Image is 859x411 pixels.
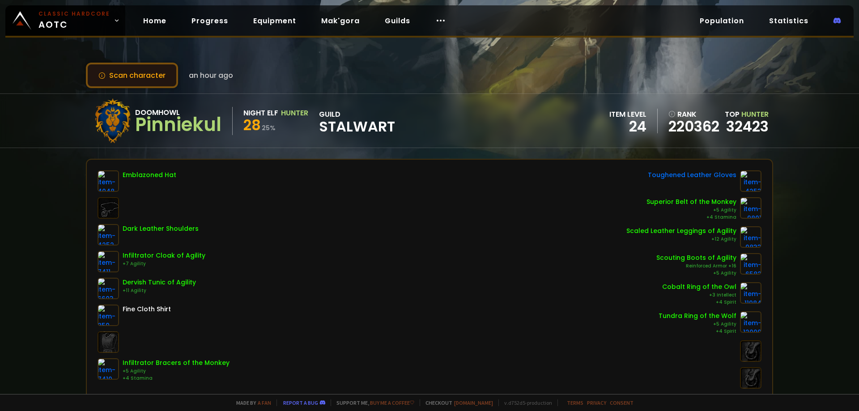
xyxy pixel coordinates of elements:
span: 28 [243,115,261,135]
div: Superior Belt of the Monkey [646,197,736,207]
span: an hour ago [189,70,233,81]
a: Equipment [246,12,303,30]
a: Guilds [378,12,417,30]
div: Top [725,109,769,120]
img: item-11984 [740,282,761,304]
div: Dark Leather Shoulders [123,224,199,233]
button: Scan character [86,63,178,88]
div: Pinniekul [135,118,221,131]
span: AOTC [38,10,110,31]
img: item-4048 [98,170,119,192]
a: Home [136,12,174,30]
div: Cobalt Ring of the Owl [662,282,736,292]
div: item level [609,109,646,120]
div: +3 Intellect [662,292,736,299]
div: Emblazoned Hat [123,170,176,180]
span: Checkout [420,399,493,406]
a: Mak'gora [314,12,367,30]
div: +11 Agility [123,287,196,294]
div: +5 Agility [659,321,736,328]
div: +5 Agility [646,207,736,214]
div: +5 Agility [656,270,736,277]
a: Statistics [762,12,816,30]
div: +5 Agility [123,368,230,375]
a: 220362 [668,120,719,133]
small: Classic Hardcore [38,10,110,18]
div: +7 Agility [123,260,205,267]
span: Hunter [741,109,769,119]
div: Infiltrator Bracers of the Monkey [123,358,230,368]
div: rank [668,109,719,120]
a: 32423 [726,116,769,136]
img: item-7411 [98,251,119,272]
a: Classic HardcoreAOTC [5,5,125,36]
a: Report a bug [283,399,318,406]
img: item-6582 [740,253,761,275]
small: 25 % [262,123,276,132]
a: Progress [184,12,235,30]
div: +4 Spirit [659,328,736,335]
img: item-9801 [740,197,761,219]
img: item-4253 [740,170,761,192]
a: Terms [567,399,583,406]
img: item-6603 [98,278,119,299]
a: a fan [258,399,271,406]
div: Dervish Tunic of Agility [123,278,196,287]
img: item-9833 [740,226,761,248]
a: Consent [610,399,634,406]
div: Hunter [281,107,308,119]
div: Doomhowl [135,107,221,118]
div: Toughened Leather Gloves [648,170,736,180]
div: Fine Cloth Shirt [123,305,171,314]
div: Night Elf [243,107,278,119]
span: Stalwart [319,120,395,133]
div: Infiltrator Cloak of Agility [123,251,205,260]
img: item-4252 [98,224,119,246]
div: Reinforced Armor +16 [656,263,736,270]
div: +12 Agility [626,236,736,243]
img: item-12009 [740,311,761,333]
div: +4 Stamina [646,214,736,221]
div: guild [319,109,395,133]
a: Buy me a coffee [370,399,414,406]
span: Support me, [331,399,414,406]
img: item-859 [98,305,119,326]
div: 24 [609,120,646,133]
a: Privacy [587,399,606,406]
div: +4 Spirit [662,299,736,306]
a: Population [693,12,751,30]
a: [DOMAIN_NAME] [454,399,493,406]
span: v. d752d5 - production [498,399,552,406]
span: Made by [231,399,271,406]
img: item-7410 [98,358,119,380]
div: Scaled Leather Leggings of Agility [626,226,736,236]
div: +4 Stamina [123,375,230,382]
div: Tundra Ring of the Wolf [659,311,736,321]
div: Scouting Boots of Agility [656,253,736,263]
